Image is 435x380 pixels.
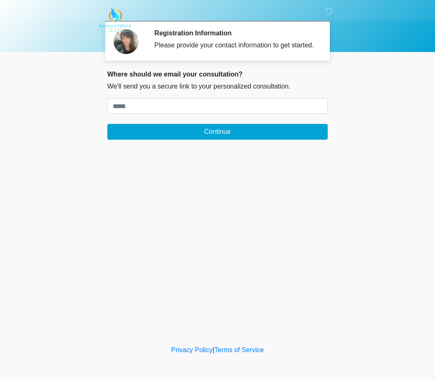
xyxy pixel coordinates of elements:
a: Terms of Service [214,346,264,353]
img: Restore YOUth Med Spa Logo [99,6,131,34]
div: Please provide your contact information to get started. [154,40,315,50]
button: Continue [107,124,328,140]
img: Agent Avatar [114,29,138,54]
a: Privacy Policy [171,346,213,353]
h2: Where should we email your consultation? [107,70,328,78]
a: | [213,346,214,353]
p: We'll send you a secure link to your personalized consultation. [107,81,328,91]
